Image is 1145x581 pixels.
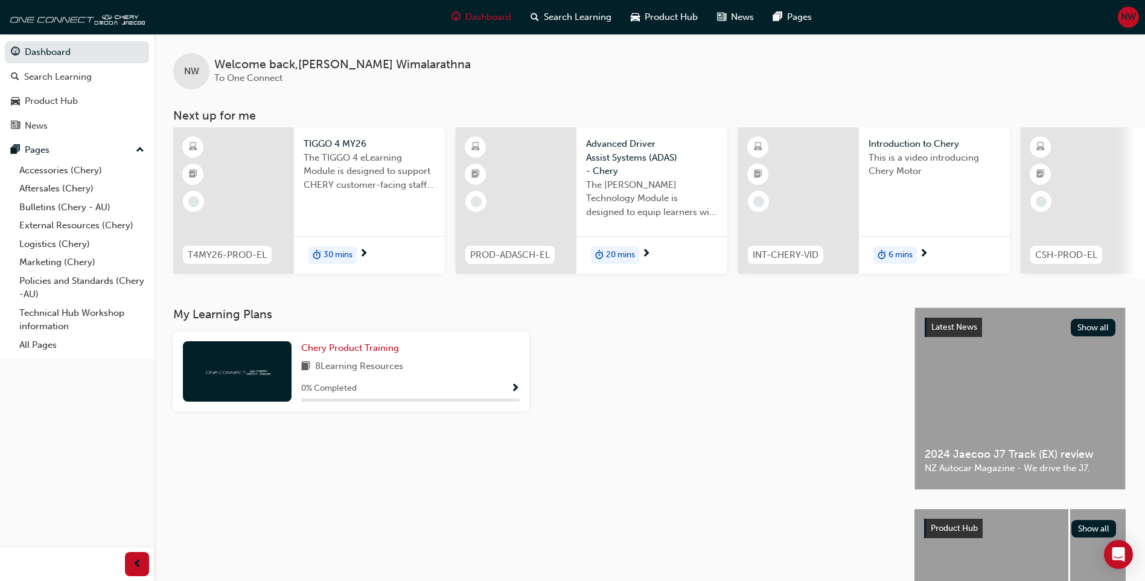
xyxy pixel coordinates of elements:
span: duration-icon [878,248,886,263]
span: learningResourceType_ELEARNING-icon [1036,140,1045,155]
a: news-iconNews [707,5,764,30]
a: Aftersales (Chery) [14,179,149,198]
a: Product Hub [5,90,149,112]
img: oneconnect [6,5,145,29]
a: Policies and Standards (Chery -AU) [14,272,149,304]
a: News [5,115,149,137]
span: pages-icon [11,145,20,156]
a: Chery Product Training [301,341,404,355]
button: NW [1118,7,1139,28]
a: car-iconProduct Hub [621,5,707,30]
a: Marketing (Chery) [14,253,149,272]
div: News [25,119,48,133]
div: Search Learning [24,70,92,84]
span: booktick-icon [1036,167,1045,182]
button: Show Progress [511,381,520,396]
span: This is a video introducing Chery Motor [869,151,1000,178]
a: All Pages [14,336,149,355]
span: T4MY26-PROD-EL [188,248,267,262]
span: 2024 Jaecoo J7 Track (EX) review [925,448,1115,461]
a: Logistics (Chery) [14,235,149,254]
span: next-icon [642,249,651,260]
span: 20 mins [606,248,635,262]
button: Show all [1071,319,1116,336]
span: 6 mins [888,248,913,262]
span: news-icon [11,121,20,132]
span: search-icon [11,72,19,83]
span: 30 mins [324,248,352,262]
span: learningRecordVerb_NONE-icon [471,196,482,207]
span: 0 % Completed [301,382,357,396]
button: Pages [5,139,149,161]
span: PROD-ADASCH-EL [470,248,550,262]
span: Show Progress [511,384,520,394]
span: learningResourceType_ELEARNING-icon [471,140,480,155]
span: duration-icon [595,248,604,263]
span: pages-icon [773,10,782,25]
a: Search Learning [5,66,149,88]
a: Latest NewsShow all2024 Jaecoo J7 Track (EX) reviewNZ Autocar Magazine - We drive the J7. [914,307,1126,490]
span: NW [184,65,199,79]
span: next-icon [359,249,368,260]
a: PROD-ADASCH-ELAdvanced Driver Assist Systems (ADAS) - CheryThe [PERSON_NAME] Technology Module is... [456,127,727,274]
span: Dashboard [465,10,511,24]
span: Latest News [931,322,977,332]
span: NZ Autocar Magazine - We drive the J7. [925,461,1115,475]
span: Introduction to Chery [869,137,1000,151]
span: To One Connect [214,72,282,83]
span: learningRecordVerb_NONE-icon [188,196,199,207]
a: pages-iconPages [764,5,821,30]
span: search-icon [531,10,539,25]
span: up-icon [136,143,144,158]
span: booktick-icon [471,167,480,182]
span: guage-icon [451,10,461,25]
div: Open Intercom Messenger [1104,540,1133,569]
div: Product Hub [25,94,78,108]
span: Welcome back , [PERSON_NAME] Wimalarathna [214,58,471,72]
a: Product HubShow all [924,519,1116,538]
a: Latest NewsShow all [925,318,1115,337]
span: guage-icon [11,47,20,58]
span: book-icon [301,359,310,374]
a: T4MY26-PROD-ELTIGGO 4 MY26The TIGGO 4 eLearning Module is designed to support CHERY customer-faci... [173,127,445,274]
span: News [731,10,754,24]
span: TIGGO 4 MY26 [304,137,435,151]
span: Search Learning [544,10,611,24]
span: car-icon [11,96,20,107]
span: Chery Product Training [301,342,399,353]
span: learningResourceType_ELEARNING-icon [754,140,762,155]
a: Bulletins (Chery - AU) [14,198,149,217]
span: Product Hub [931,523,978,533]
span: learningResourceType_ELEARNING-icon [189,140,197,155]
a: External Resources (Chery) [14,216,149,235]
h3: My Learning Plans [173,307,895,321]
span: NW [1121,10,1136,24]
a: Dashboard [5,41,149,63]
div: Pages [25,143,49,157]
img: oneconnect [204,365,270,377]
a: Technical Hub Workshop information [14,304,149,336]
span: booktick-icon [754,167,762,182]
span: booktick-icon [189,167,197,182]
span: INT-CHERY-VID [753,248,818,262]
span: prev-icon [133,557,142,572]
a: INT-CHERY-VIDIntroduction to CheryThis is a video introducing Chery Motorduration-icon6 mins [738,127,1010,274]
span: duration-icon [313,248,321,263]
span: CSH-PROD-EL [1035,248,1097,262]
button: Show all [1071,520,1117,538]
span: Advanced Driver Assist Systems (ADAS) - Chery [586,137,718,178]
span: learningRecordVerb_NONE-icon [753,196,764,207]
span: learningRecordVerb_NONE-icon [1036,196,1047,207]
span: Product Hub [645,10,698,24]
span: news-icon [717,10,726,25]
span: The TIGGO 4 eLearning Module is designed to support CHERY customer-facing staff with the product ... [304,151,435,192]
h3: Next up for me [154,109,1145,123]
a: guage-iconDashboard [442,5,521,30]
span: The [PERSON_NAME] Technology Module is designed to equip learners with essential knowledge about ... [586,178,718,219]
button: DashboardSearch LearningProduct HubNews [5,39,149,139]
span: next-icon [919,249,928,260]
span: car-icon [631,10,640,25]
span: Pages [787,10,812,24]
